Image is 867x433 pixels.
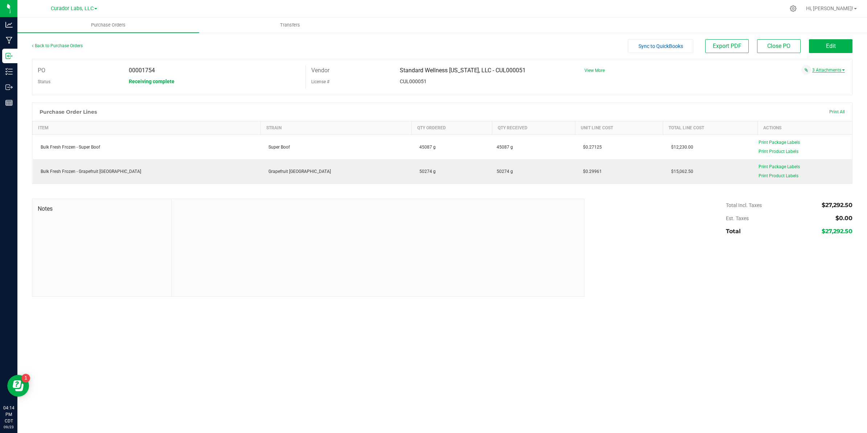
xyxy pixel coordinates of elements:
th: Qty Ordered [411,121,492,135]
span: 00001754 [129,67,155,74]
span: CUL000051 [400,78,427,84]
span: $27,292.50 [822,202,852,209]
label: Vendor [311,65,329,76]
span: 50274 g [497,168,513,175]
span: Est. Taxes [726,215,749,221]
span: $0.27125 [579,145,602,150]
span: Print Package Labels [759,140,800,145]
span: Standard Wellness [US_STATE], LLC - CUL000051 [400,67,526,74]
button: Close PO [757,39,801,53]
span: Sync to QuickBooks [638,43,683,49]
th: Item [33,121,261,135]
iframe: Resource center unread badge [21,374,30,383]
button: Sync to QuickBooks [628,39,693,53]
inline-svg: Analytics [5,21,13,28]
span: Total Incl. Taxes [726,202,762,208]
th: Strain [260,121,411,135]
inline-svg: Inventory [5,68,13,75]
span: Print All [829,109,845,114]
a: Back to Purchase Orders [32,43,83,48]
span: Close PO [767,43,790,49]
inline-svg: Outbound [5,84,13,91]
span: Total [726,228,741,235]
inline-svg: Manufacturing [5,37,13,44]
span: 50274 g [416,169,436,174]
a: 3 Attachments [812,68,845,73]
span: Grapefruit [GEOGRAPHIC_DATA] [265,169,331,174]
inline-svg: Inbound [5,52,13,60]
th: Actions [757,121,852,135]
span: $15,062.50 [667,169,693,174]
a: View More [584,68,605,73]
label: Status [38,76,50,87]
th: Total Line Cost [663,121,758,135]
span: Print Package Labels [759,164,800,169]
inline-svg: Reports [5,99,13,106]
span: Print Product Labels [759,173,798,178]
span: 45087 g [416,145,436,150]
label: License # [311,76,329,87]
span: Print Product Labels [759,149,798,154]
div: Bulk Fresh Frozen - Super Boof [37,144,256,150]
span: $0.00 [835,215,852,222]
span: $12,230.00 [667,145,693,150]
span: Super Boof [265,145,290,150]
span: Hi, [PERSON_NAME]! [806,5,853,11]
span: Edit [826,43,836,49]
span: Attach a document [801,65,811,75]
p: 04:14 PM CDT [3,405,14,424]
div: Bulk Fresh Frozen - Grapefruit [GEOGRAPHIC_DATA] [37,168,256,175]
span: Export PDF [713,43,741,49]
span: Notes [38,205,166,213]
div: Manage settings [789,5,798,12]
label: PO [38,65,45,76]
span: $0.29961 [579,169,602,174]
button: Edit [809,39,852,53]
span: Transfers [270,22,310,28]
button: Export PDF [705,39,749,53]
span: 45087 g [497,144,513,150]
span: Curador Labs, LLC [51,5,94,12]
p: 09/23 [3,424,14,430]
a: Transfers [199,17,381,33]
iframe: Resource center [7,375,29,397]
span: $27,292.50 [822,228,852,235]
span: Purchase Orders [81,22,135,28]
th: Unit Line Cost [575,121,663,135]
span: Receiving complete [129,78,174,84]
th: Qty Received [492,121,575,135]
h1: Purchase Order Lines [40,109,97,115]
a: Purchase Orders [17,17,199,33]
